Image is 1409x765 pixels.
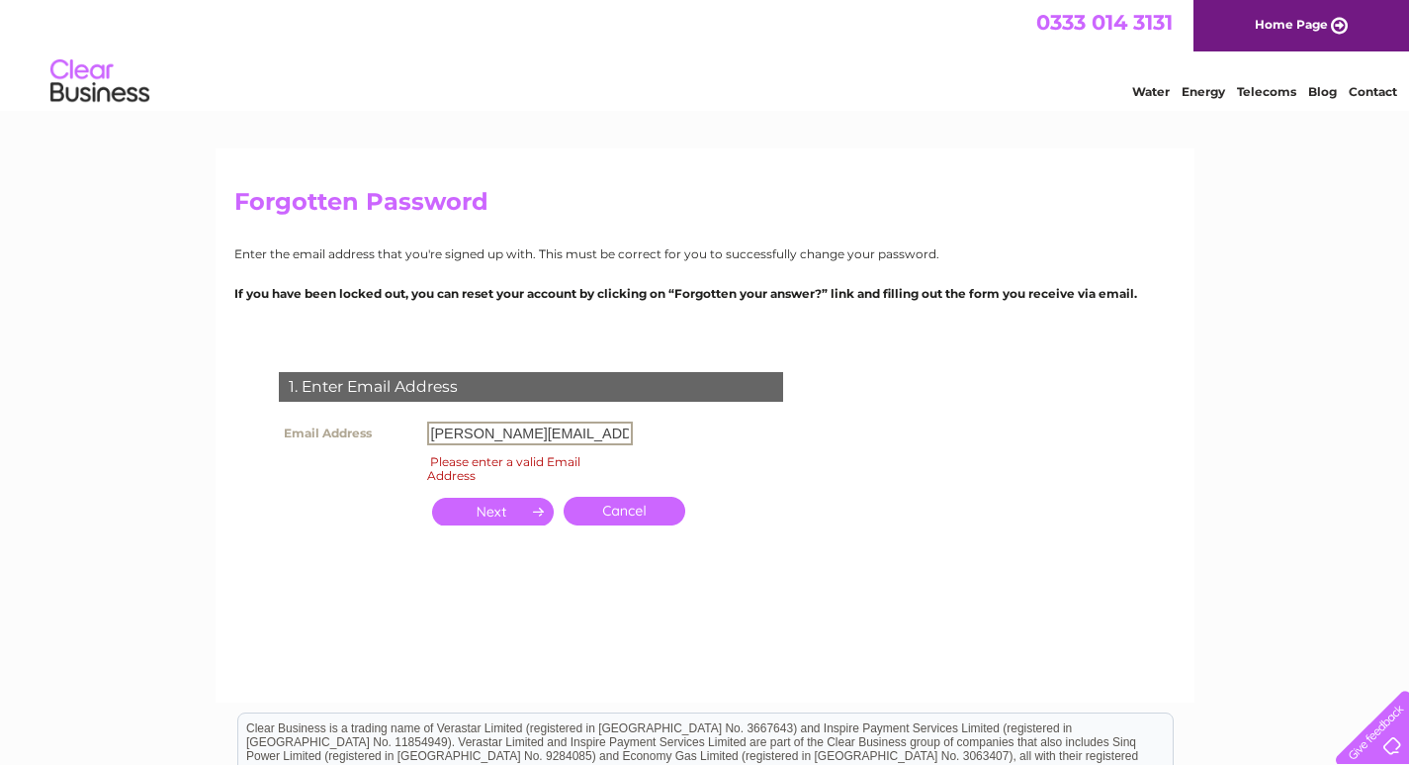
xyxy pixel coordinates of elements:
a: Energy [1182,84,1225,99]
p: Enter the email address that you're signed up with. This must be correct for you to successfully ... [234,244,1176,263]
h2: Forgotten Password [234,188,1176,226]
th: Email Address [274,417,422,450]
a: Water [1132,84,1170,99]
a: 0333 014 3131 [1036,10,1173,35]
div: 1. Enter Email Address [279,372,783,402]
p: If you have been locked out, you can reset your account by clicking on “Forgotten your answer?” l... [234,284,1176,303]
a: Contact [1349,84,1397,99]
div: Clear Business is a trading name of Verastar Limited (registered in [GEOGRAPHIC_DATA] No. 3667643... [238,11,1173,96]
img: logo.png [49,51,150,112]
a: Cancel [564,497,685,526]
a: Telecoms [1237,84,1296,99]
a: Blog [1308,84,1337,99]
div: Please enter a valid Email Address [427,451,580,486]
